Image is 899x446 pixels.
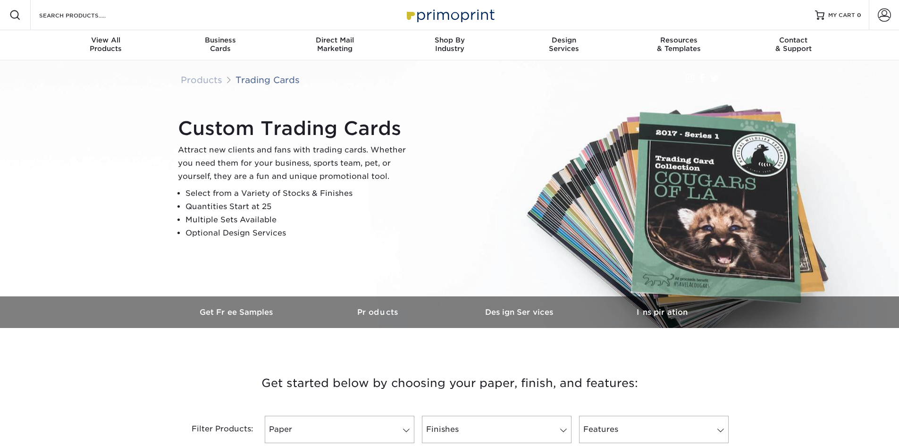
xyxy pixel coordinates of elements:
a: View AllProducts [49,30,163,60]
a: Paper [265,416,414,443]
span: MY CART [828,11,855,19]
a: Trading Cards [235,75,300,85]
span: Design [507,36,622,44]
a: Products [181,75,222,85]
div: Industry [392,36,507,53]
div: & Support [736,36,851,53]
li: Optional Design Services [185,227,414,240]
a: Direct MailMarketing [277,30,392,60]
a: Finishes [422,416,571,443]
div: Filter Products: [167,416,261,443]
a: Get Free Samples [167,296,308,328]
h3: Products [308,308,450,317]
a: Shop ByIndustry [392,30,507,60]
h3: Design Services [450,308,591,317]
span: Direct Mail [277,36,392,44]
img: Primoprint [403,5,497,25]
div: Cards [163,36,277,53]
a: BusinessCards [163,30,277,60]
div: Products [49,36,163,53]
div: Services [507,36,622,53]
span: Business [163,36,277,44]
div: & Templates [622,36,736,53]
h3: Get Free Samples [167,308,308,317]
div: Marketing [277,36,392,53]
li: Select from a Variety of Stocks & Finishes [185,187,414,200]
a: Features [579,416,729,443]
p: Attract new clients and fans with trading cards. Whether you need them for your business, sports ... [178,143,414,183]
a: Inspiration [591,296,733,328]
a: Contact& Support [736,30,851,60]
span: View All [49,36,163,44]
a: Design Services [450,296,591,328]
a: Products [308,296,450,328]
h3: Get started below by choosing your paper, finish, and features: [174,362,726,404]
a: Resources& Templates [622,30,736,60]
span: 0 [857,12,861,18]
span: Shop By [392,36,507,44]
h3: Inspiration [591,308,733,317]
input: SEARCH PRODUCTS..... [38,9,130,21]
a: DesignServices [507,30,622,60]
span: Contact [736,36,851,44]
li: Quantities Start at 25 [185,200,414,213]
span: Resources [622,36,736,44]
h1: Custom Trading Cards [178,117,414,140]
li: Multiple Sets Available [185,213,414,227]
